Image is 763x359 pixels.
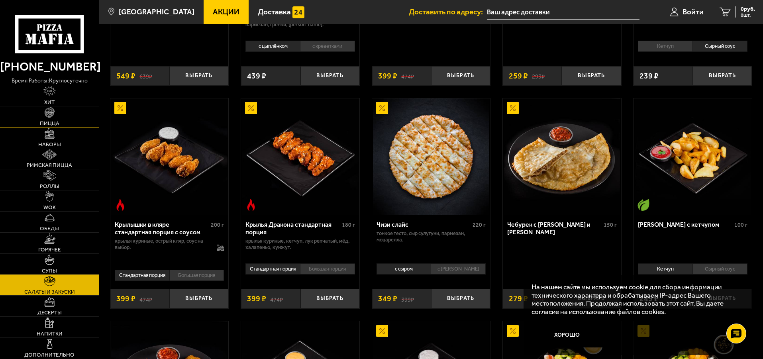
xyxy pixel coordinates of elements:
li: Большая порция [300,263,355,275]
s: 474 ₽ [401,72,414,80]
span: 0 шт. [741,13,755,18]
img: Акционный [114,102,126,114]
div: 0 [634,38,752,60]
button: Выбрать [169,289,228,308]
span: 180 г [342,222,355,228]
span: Салаты и закуски [24,289,75,295]
span: Десерты [37,310,62,316]
img: Острое блюдо [245,199,257,211]
span: 200 г [211,222,224,228]
span: 239 ₽ [639,72,659,80]
button: Выбрать [562,66,621,86]
button: Выбрать [431,289,490,308]
button: Выбрать [431,66,490,86]
img: Акционный [376,102,388,114]
a: АкционныйЧизи слайс [372,98,490,215]
a: АкционныйЧебурек с мясом и соусом аррива [503,98,621,215]
span: 259 ₽ [509,72,528,80]
li: Кетчуп [638,41,692,52]
span: Пицца [40,121,59,126]
div: Чизи слайс [377,221,471,228]
s: 474 ₽ [139,295,152,303]
li: Сырный соус [692,263,747,275]
p: На нашем сайте мы используем cookie для сбора информации технического характера и обрабатываем IP... [532,283,740,316]
span: Акции [213,8,239,16]
div: Крылышки в кляре стандартная порция c соусом [115,221,209,236]
li: с [PERSON_NAME] [431,263,486,275]
button: Хорошо [532,324,603,347]
span: 220 г [473,222,486,228]
p: тонкое тесто, сыр сулугуни, пармезан, моцарелла. [377,230,486,243]
img: Акционный [376,325,388,337]
span: 279 ₽ [509,295,528,303]
img: Крылья Дракона стандартная порция [242,98,358,215]
s: 639 ₽ [139,72,152,80]
img: Акционный [507,325,519,337]
span: 399 ₽ [378,72,397,80]
li: Сырный соус [692,41,747,52]
img: Акционный [507,102,519,114]
button: Выбрать [300,289,359,308]
div: 0 [241,261,359,283]
span: WOK [43,205,56,210]
span: Роллы [40,184,59,189]
span: Наборы [38,142,61,147]
div: Чебурек с [PERSON_NAME] и [PERSON_NAME] [507,221,602,236]
a: Вегетарианское блюдоКартофель айдахо с кетчупом [634,98,752,215]
span: Напитки [37,331,63,337]
img: Чизи слайс [373,98,489,215]
img: Картофель айдахо с кетчупом [635,98,751,215]
div: 0 [372,261,490,283]
li: Большая порция [169,270,224,281]
li: Кетчуп [638,263,692,275]
a: АкционныйОстрое блюдоКрылышки в кляре стандартная порция c соусом [110,98,229,215]
button: Выбрать [300,66,359,86]
button: Выбрать [693,66,752,86]
img: Чебурек с мясом и соусом аррива [504,98,620,215]
li: Стандартная порция [115,270,169,281]
s: 293 ₽ [532,72,545,80]
span: Горячее [38,247,61,253]
li: с сыром [377,263,431,275]
span: 0 руб. [741,6,755,12]
p: крылья куриные, кетчуп, лук репчатый, мёд, халапеньо, кунжут. [245,238,355,251]
span: Войти [683,8,704,16]
span: 399 ₽ [247,295,266,303]
span: 100 г [734,222,747,228]
button: Выбрать [169,66,228,86]
li: Стандартная порция [245,263,300,275]
img: 15daf4d41897b9f0e9f617042186c801.svg [292,6,304,18]
span: 150 г [604,222,617,228]
span: Дополнительно [24,352,75,358]
span: Обеды [40,226,59,231]
div: [PERSON_NAME] с кетчупом [638,221,732,228]
li: с цыплёнком [245,41,300,52]
span: 349 ₽ [378,295,397,303]
span: Супы [42,268,57,274]
s: 399 ₽ [401,295,414,303]
span: Доставка [258,8,291,16]
img: Вегетарианское блюдо [637,199,649,211]
span: Хит [44,100,55,105]
a: АкционныйОстрое блюдоКрылья Дракона стандартная порция [241,98,359,215]
span: [GEOGRAPHIC_DATA] [119,8,194,16]
img: Акционный [245,102,257,114]
img: Крылышки в кляре стандартная порция c соусом [111,98,228,215]
input: Ваш адрес доставки [487,5,639,20]
span: 549 ₽ [116,72,135,80]
li: с креветками [300,41,355,52]
div: 0 [634,261,752,283]
span: Римская пицца [27,163,72,168]
img: Острое блюдо [114,199,126,211]
p: крылья куриные, острый кляр, соус на выбор. [115,238,209,251]
span: 399 ₽ [116,295,135,303]
s: 474 ₽ [270,295,283,303]
div: Крылья Дракона стандартная порция [245,221,340,236]
span: Доставить по адресу: [409,8,487,16]
span: 439 ₽ [247,72,266,80]
div: 0 [241,38,359,60]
